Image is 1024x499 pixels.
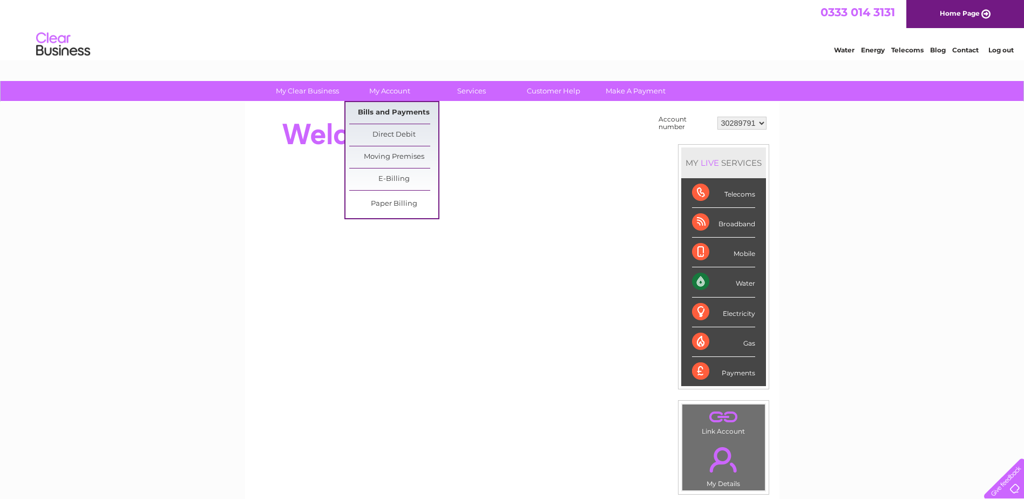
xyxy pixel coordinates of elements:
[591,81,680,101] a: Make A Payment
[685,407,762,426] a: .
[692,327,755,357] div: Gas
[685,441,762,478] a: .
[692,238,755,267] div: Mobile
[692,208,755,238] div: Broadband
[349,102,438,124] a: Bills and Payments
[349,193,438,215] a: Paper Billing
[509,81,598,101] a: Customer Help
[349,168,438,190] a: E-Billing
[692,178,755,208] div: Telecoms
[263,81,352,101] a: My Clear Business
[682,438,765,491] td: My Details
[656,113,715,133] td: Account number
[349,146,438,168] a: Moving Premises
[930,46,946,54] a: Blog
[257,6,768,52] div: Clear Business is a trading name of Verastar Limited (registered in [GEOGRAPHIC_DATA] No. 3667643...
[699,158,721,168] div: LIVE
[36,28,91,61] img: logo.png
[345,81,434,101] a: My Account
[349,124,438,146] a: Direct Debit
[988,46,1014,54] a: Log out
[861,46,885,54] a: Energy
[692,357,755,386] div: Payments
[820,5,895,19] a: 0333 014 3131
[891,46,924,54] a: Telecoms
[681,147,766,178] div: MY SERVICES
[427,81,516,101] a: Services
[834,46,855,54] a: Water
[692,267,755,297] div: Water
[682,404,765,438] td: Link Account
[952,46,979,54] a: Contact
[692,298,755,327] div: Electricity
